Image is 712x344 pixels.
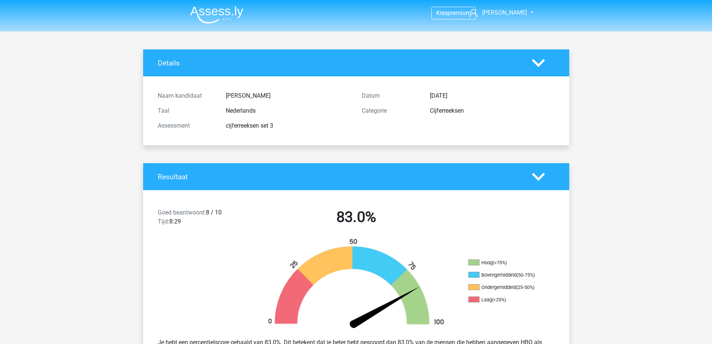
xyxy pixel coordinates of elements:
[260,208,453,226] h2: 83.0%
[158,173,521,181] h4: Resultaat
[468,259,543,266] li: Hoog
[158,218,169,225] span: Tijd:
[517,272,535,278] div: (50-75%)
[152,208,254,229] div: 8 / 10 8:29
[482,9,527,16] span: [PERSON_NAME]
[468,296,543,303] li: Laag
[158,209,206,216] span: Goed beantwoord:
[492,297,506,302] div: (<25%)
[493,260,507,265] div: (>75%)
[190,6,243,24] img: Assessly
[447,9,471,16] span: premium
[436,9,447,16] span: Kies
[516,284,534,290] div: (25-50%)
[158,59,521,67] h4: Details
[220,106,356,115] div: Nederlands
[220,91,356,100] div: [PERSON_NAME]
[468,284,543,291] li: Ondergemiddeld
[468,272,543,278] li: Bovengemiddeld
[424,91,560,100] div: [DATE]
[255,238,457,332] img: 83.468b19e7024c.png
[152,121,220,130] div: Assessment
[466,8,528,17] a: [PERSON_NAME]
[432,8,475,18] a: Kiespremium
[220,121,356,130] div: cijferreeksen set 3
[152,91,220,100] div: Naam kandidaat
[356,91,424,100] div: Datum
[152,106,220,115] div: Taal
[356,106,424,115] div: Categorie
[424,106,560,115] div: Cijferreeksen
